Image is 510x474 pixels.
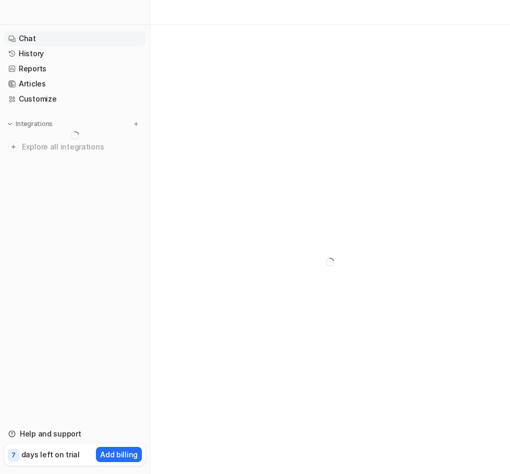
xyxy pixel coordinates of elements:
[4,140,145,154] a: Explore all integrations
[22,139,141,155] span: Explore all integrations
[11,451,16,460] p: 7
[21,449,80,460] p: days left on trial
[4,46,145,61] a: History
[100,449,138,460] p: Add billing
[16,120,53,128] p: Integrations
[4,92,145,106] a: Customize
[4,31,145,46] a: Chat
[6,120,14,128] img: expand menu
[132,120,140,128] img: menu_add.svg
[4,77,145,91] a: Articles
[4,119,56,129] button: Integrations
[8,142,19,152] img: explore all integrations
[4,61,145,76] a: Reports
[96,447,142,462] button: Add billing
[4,427,145,441] a: Help and support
